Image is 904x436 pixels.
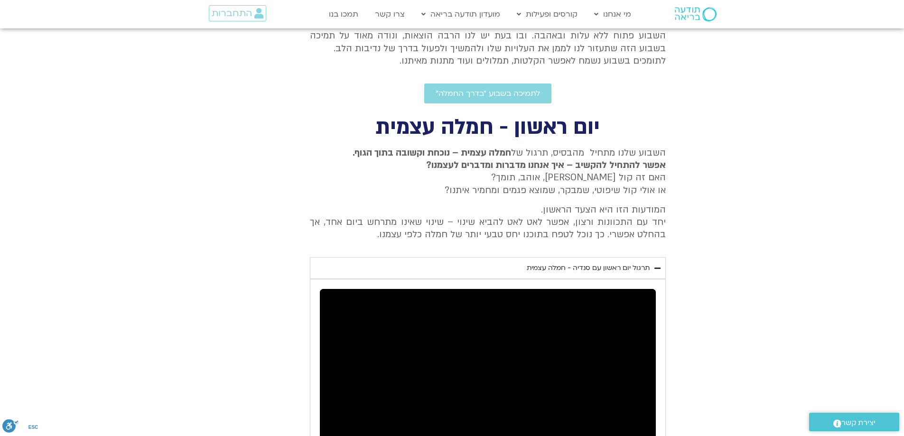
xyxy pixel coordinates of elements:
[675,7,717,21] img: תודעה בריאה
[370,5,410,23] a: צרו קשר
[512,5,582,23] a: קורסים ופעילות
[527,262,650,274] div: תרגול יום ראשון עם סנדיה - חמלה עצמית
[809,413,899,431] a: יצירת קשר
[310,147,666,197] p: השבוע שלנו מתחיל מהבסיס, תרגול של האם זה קול [PERSON_NAME], אוהב, תומך? או אולי קול שיפוטי, שמבקר...
[310,257,666,279] summary: תרגול יום ראשון עם סנדיה - חמלה עצמית
[209,5,266,21] a: התחברות
[310,118,666,137] h2: יום ראשון - חמלה עצמית
[417,5,505,23] a: מועדון תודעה בריאה
[310,204,666,241] p: המודעות הזו היא הצעד הראשון. יחד עם התכוונות ורצון, אפשר לאט לאט להביא שינוי – שינוי שאינו מתרחש ...
[589,5,636,23] a: מי אנחנו
[436,89,540,98] span: לתמיכה בשבוע ״בדרך החמלה״
[424,83,551,103] a: לתמיכה בשבוע ״בדרך החמלה״
[324,5,363,23] a: תמכו בנו
[212,8,252,19] span: התחברות
[310,29,666,67] p: השבוע פתוח ללא עלות ובאהבה. ובו בעת יש לנו הרבה הוצאות, ונודה מאוד על תמיכה בשבוע הזה שתעזור לנו ...
[841,417,876,429] span: יצירת קשר
[353,147,666,171] strong: חמלה עצמית – נוכחת וקשובה בתוך הגוף. אפשר להתחיל להקשיב – איך אנחנו מדברות ומדברים לעצמנו?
